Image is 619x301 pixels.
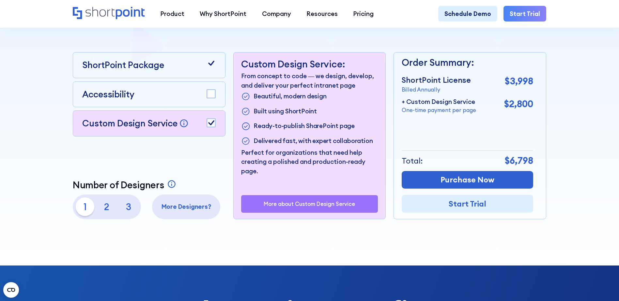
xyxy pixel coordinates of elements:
[264,201,355,207] a: More about Custom Design Service
[505,154,533,168] p: $6,798
[82,88,134,101] p: Accessibility
[192,6,254,21] a: Why ShortPoint
[402,86,471,94] p: Billed Annually
[402,155,423,167] p: Total:
[505,74,533,88] p: $3,998
[3,282,19,298] button: Open CMP widget
[98,197,116,216] p: 2
[254,6,299,21] a: Company
[299,6,345,21] a: Resources
[402,97,476,106] p: + Custom Design Service
[241,71,378,90] p: From concept to code — we design, develop, and deliver your perfect intranet page
[152,6,192,21] a: Product
[241,59,378,70] p: Custom Design Service:
[346,6,381,21] a: Pricing
[82,59,164,72] p: ShortPoint Package
[73,179,164,191] p: Number of Designers
[402,106,476,114] p: One-time payment per page
[82,118,178,129] p: Custom Design Service
[503,6,546,21] a: Start Trial
[262,9,291,18] div: Company
[241,148,378,176] p: Perfect for organizations that need help creating a polished and production-ready page.
[73,179,178,191] a: Number of Designers
[254,92,326,102] p: Beautiful, modern design
[402,195,533,213] a: Start Trial
[353,9,374,18] div: Pricing
[306,9,338,18] div: Resources
[254,107,317,117] p: Built using ShortPoint
[438,6,497,21] a: Schedule Demo
[254,121,355,131] p: Ready-to-publish SharePoint page
[586,270,619,301] iframe: Chat Widget
[155,202,217,211] p: More Designers?
[504,97,533,111] p: $2,800
[160,9,184,18] div: Product
[73,7,145,20] a: Home
[200,9,246,18] div: Why ShortPoint
[119,197,138,216] p: 3
[402,171,533,189] a: Purchase Now
[402,74,471,86] p: ShortPoint License
[76,197,94,216] p: 1
[402,56,533,70] p: Order Summary:
[254,136,373,146] p: Delivered fast, with expert collaboration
